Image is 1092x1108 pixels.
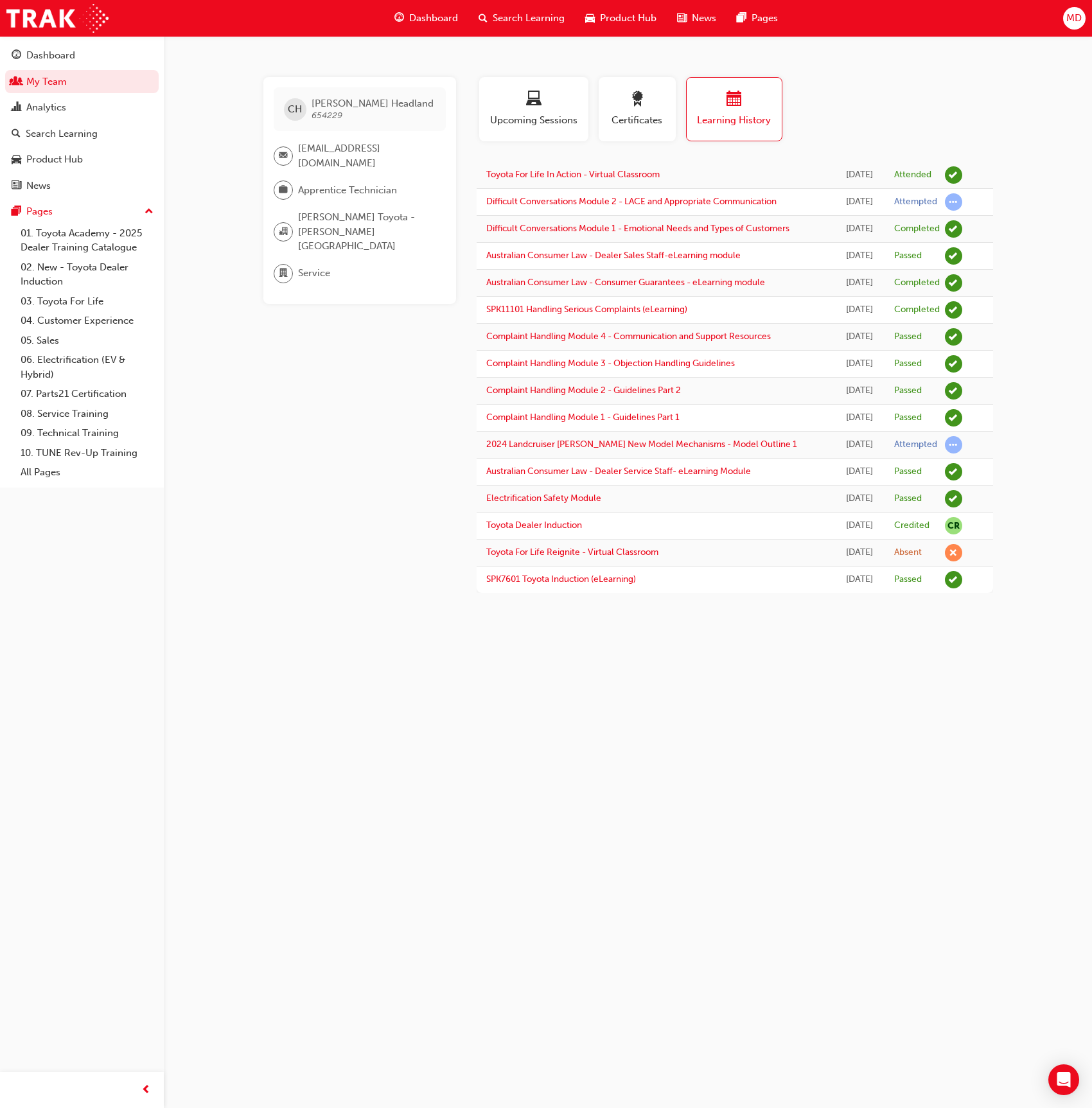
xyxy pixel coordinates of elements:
[486,223,789,234] a: Difficult Conversations Module 1 - Emotional Needs and Types of Customers
[5,174,159,198] a: News
[12,206,21,218] span: pages-icon
[894,385,922,397] div: Passed
[894,412,922,424] div: Passed
[26,127,98,141] div: Search Learning
[696,113,772,128] span: Learning History
[894,169,931,181] div: Attended
[945,274,962,292] span: learningRecordVerb_COMPLETE-icon
[486,412,680,423] a: Complaint Handling Module 1 - Guidelines Part 1
[486,304,687,315] a: SPK11101 Handling Serious Complaints (eLearning)
[298,210,436,254] span: [PERSON_NAME] Toyota - [PERSON_NAME][GEOGRAPHIC_DATA]
[279,182,288,198] span: briefcase-icon
[409,11,458,26] span: Dashboard
[686,77,782,141] button: Learning History
[945,247,962,265] span: learningRecordVerb_PASS-icon
[844,518,875,533] div: Tue Mar 25 2025 22:00:00 GMT+1000 (Australian Eastern Standard Time)
[844,572,875,587] div: Wed Mar 13 2024 12:11:23 GMT+1000 (Australian Eastern Standard Time)
[486,439,797,450] a: 2024 Landcruiser [PERSON_NAME] New Model Mechanisms - Model Outline 1
[486,385,681,396] a: Complaint Handling Module 2 - Guidelines Part 2
[1063,7,1086,30] button: MD
[12,128,21,140] span: search-icon
[894,547,922,559] div: Absent
[5,70,159,94] a: My Team
[945,463,962,480] span: learningRecordVerb_PASS-icon
[692,11,716,26] span: News
[945,193,962,211] span: learningRecordVerb_ATTEMPT-icon
[844,383,875,398] div: Tue Jul 22 2025 14:07:06 GMT+1000 (Australian Eastern Standard Time)
[945,220,962,238] span: learningRecordVerb_COMPLETE-icon
[894,223,940,235] div: Completed
[844,356,875,371] div: Tue Jul 22 2025 14:13:39 GMT+1000 (Australian Eastern Standard Time)
[12,50,21,62] span: guage-icon
[12,180,21,192] span: news-icon
[15,224,159,258] a: 01. Toyota Academy - 2025 Dealer Training Catalogue
[486,277,765,288] a: Australian Consumer Law - Consumer Guarantees - eLearning module
[894,304,940,316] div: Completed
[15,258,159,292] a: 02. New - Toyota Dealer Induction
[894,574,922,586] div: Passed
[945,328,962,346] span: learningRecordVerb_PASS-icon
[15,404,159,424] a: 08. Service Training
[5,41,159,200] button: DashboardMy TeamAnalyticsSearch LearningProduct HubNews
[844,168,875,182] div: Wed Sep 10 2025 12:00:00 GMT+1000 (Australian Eastern Standard Time)
[312,110,342,121] span: 654229
[575,5,667,31] a: car-iconProduct Hub
[894,466,922,478] div: Passed
[12,76,21,88] span: people-icon
[279,224,288,240] span: organisation-icon
[894,196,937,208] div: Attempted
[737,10,746,26] span: pages-icon
[298,183,397,198] span: Apprentice Technician
[844,249,875,263] div: Tue Jul 22 2025 16:56:37 GMT+1000 (Australian Eastern Standard Time)
[26,48,75,63] div: Dashboard
[145,204,154,220] span: up-icon
[279,265,288,282] span: department-icon
[486,196,777,207] a: Difficult Conversations Module 2 - LACE and Appropriate Communication
[15,311,159,331] a: 04. Customer Experience
[486,331,771,342] a: Complaint Handling Module 4 - Communication and Support Resources
[945,301,962,319] span: learningRecordVerb_COMPLETE-icon
[667,5,727,31] a: news-iconNews
[894,358,922,370] div: Passed
[945,490,962,507] span: learningRecordVerb_PASS-icon
[727,91,742,109] span: calendar-icon
[5,148,159,171] a: Product Hub
[486,520,582,531] a: Toyota Dealer Induction
[894,520,929,532] div: Credited
[12,102,21,114] span: chart-icon
[479,10,488,26] span: search-icon
[15,350,159,384] a: 06. Electrification (EV & Hybrid)
[526,91,542,109] span: laptop-icon
[1066,11,1082,26] span: MD
[945,544,962,561] span: learningRecordVerb_ABSENT-icon
[26,204,53,219] div: Pages
[844,410,875,425] div: Tue Jul 22 2025 13:57:00 GMT+1000 (Australian Eastern Standard Time)
[5,200,159,224] button: Pages
[600,11,656,26] span: Product Hub
[599,77,676,141] button: Certificates
[844,437,875,452] div: Fri Jun 27 2025 09:01:02 GMT+1000 (Australian Eastern Standard Time)
[486,250,741,261] a: Australian Consumer Law - Dealer Sales Staff-eLearning module
[486,358,735,369] a: Complaint Handling Module 3 - Objection Handling Guidelines
[945,409,962,426] span: learningRecordVerb_PASS-icon
[894,493,922,505] div: Passed
[15,443,159,463] a: 10. TUNE Rev-Up Training
[894,277,940,289] div: Completed
[26,179,51,193] div: News
[486,169,660,180] a: Toyota For Life In Action - Virtual Classroom
[945,571,962,588] span: learningRecordVerb_PASS-icon
[844,464,875,479] div: Wed Jun 25 2025 10:51:27 GMT+1000 (Australian Eastern Standard Time)
[844,276,875,290] div: Tue Jul 22 2025 15:41:25 GMT+1000 (Australian Eastern Standard Time)
[26,152,83,167] div: Product Hub
[894,331,922,343] div: Passed
[894,439,937,451] div: Attempted
[844,545,875,560] div: Fri Oct 04 2024 13:00:00 GMT+1000 (Australian Eastern Standard Time)
[5,96,159,119] a: Analytics
[15,462,159,482] a: All Pages
[6,4,109,33] a: Trak
[15,384,159,404] a: 07. Parts21 Certification
[894,250,922,262] div: Passed
[15,331,159,351] a: 05. Sales
[486,493,601,504] a: Electrification Safety Module
[844,222,875,236] div: Wed Jul 23 2025 16:40:22 GMT+1000 (Australian Eastern Standard Time)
